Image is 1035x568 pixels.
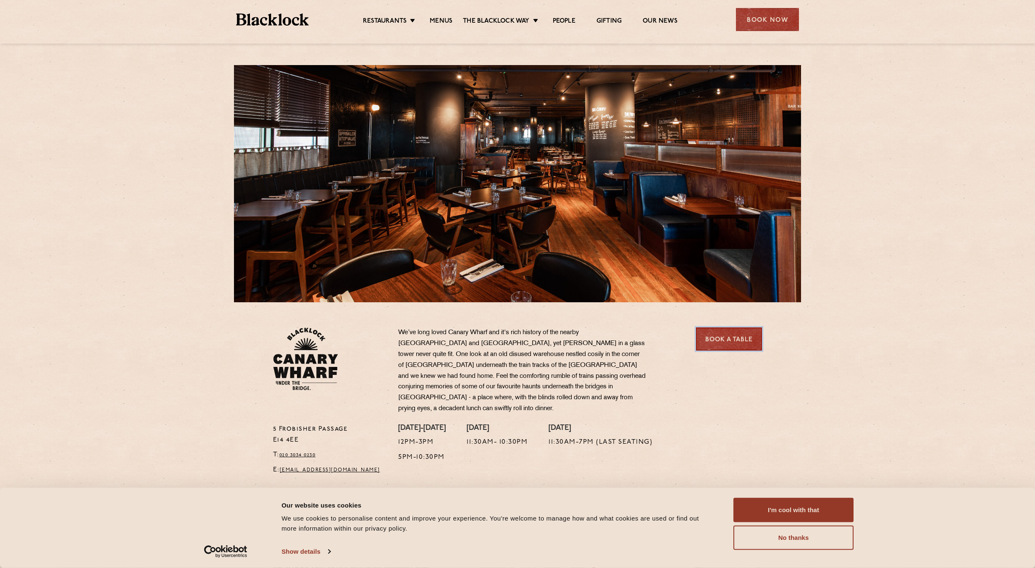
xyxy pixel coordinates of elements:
[467,437,528,448] p: 11:30am- 10:30pm
[549,437,652,448] p: 11:30am-7pm (Last Seating)
[696,327,762,351] a: Book a Table
[430,17,452,26] a: Menus
[549,424,652,433] h4: [DATE]
[733,526,854,550] button: No thanks
[736,8,799,31] div: Book Now
[398,424,446,433] h4: [DATE]-[DATE]
[363,17,407,26] a: Restaurants
[733,498,854,522] button: I'm cool with that
[398,327,646,414] p: We’ve long loved Canary Wharf and it's rich history of the nearby [GEOGRAPHIC_DATA] and [GEOGRAPH...
[189,545,263,558] a: Usercentrics Cookiebot - opens in a new window
[596,17,622,26] a: Gifting
[273,465,386,476] p: E:
[398,452,446,463] p: 5pm-10:30pm
[398,437,446,448] p: 12pm-3pm
[279,453,316,458] a: 020 3034 0230
[463,17,529,26] a: The Blacklock Way
[273,327,338,390] img: BL_CW_Logo_Website.svg
[273,424,386,446] p: 5 Frobisher Passage E14 4EE
[280,468,380,473] a: [EMAIL_ADDRESS][DOMAIN_NAME]
[643,17,678,26] a: Our News
[467,424,528,433] h4: [DATE]
[236,13,309,26] img: BL_Textured_Logo-footer-cropped.svg
[281,513,715,534] div: We use cookies to personalise content and improve your experience. You're welcome to manage how a...
[281,545,330,558] a: Show details
[273,450,386,461] p: T:
[553,17,575,26] a: People
[281,500,715,510] div: Our website uses cookies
